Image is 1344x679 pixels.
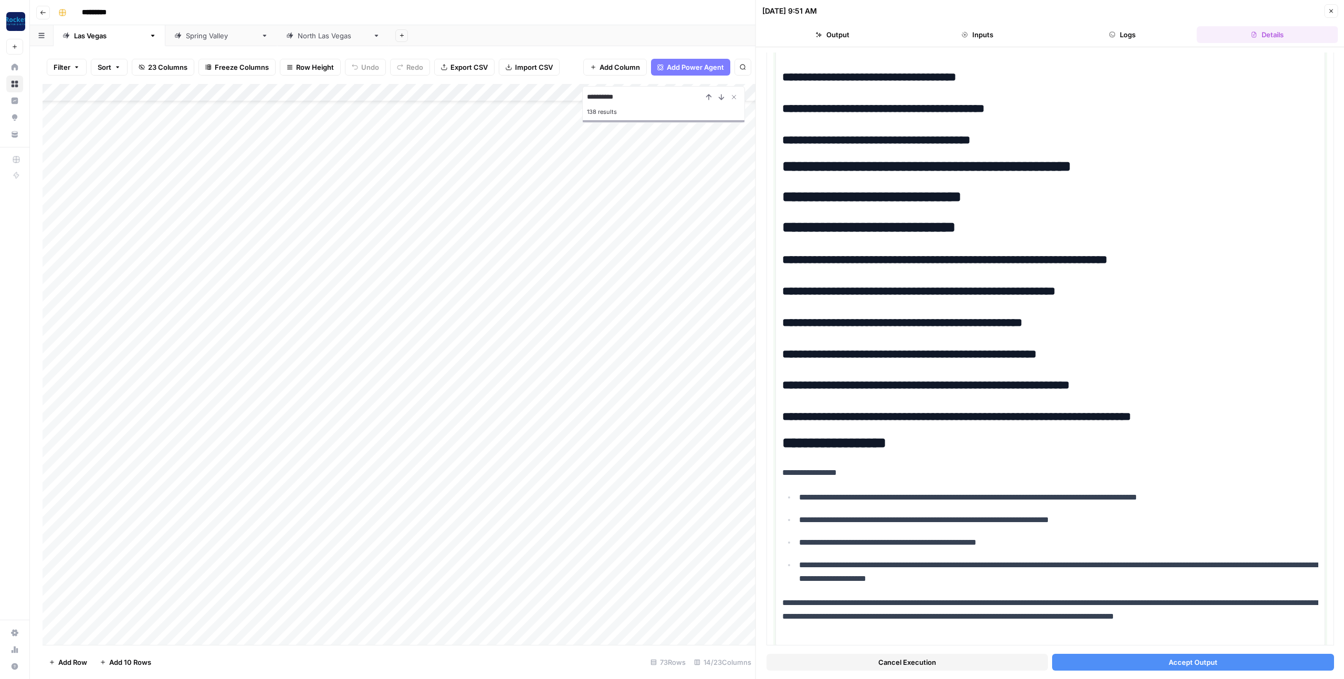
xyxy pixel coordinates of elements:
[907,26,1048,43] button: Inputs
[715,91,728,103] button: Next Result
[499,59,560,76] button: Import CSV
[43,654,93,671] button: Add Row
[6,624,23,641] a: Settings
[583,59,647,76] button: Add Column
[6,641,23,658] a: Usage
[762,26,903,43] button: Output
[298,30,369,41] div: [GEOGRAPHIC_DATA]
[47,59,87,76] button: Filter
[667,62,724,72] span: Add Power Agent
[109,657,151,667] span: Add 10 Rows
[6,76,23,92] a: Browse
[434,59,495,76] button: Export CSV
[651,59,730,76] button: Add Power Agent
[702,91,715,103] button: Previous Result
[390,59,430,76] button: Redo
[6,59,23,76] a: Home
[93,654,157,671] button: Add 10 Rows
[587,105,740,118] div: 138 results
[280,59,341,76] button: Row Height
[766,654,1048,671] button: Cancel Execution
[1197,26,1338,43] button: Details
[361,62,379,72] span: Undo
[515,62,553,72] span: Import CSV
[1168,657,1217,667] span: Accept Output
[165,25,277,46] a: [GEOGRAPHIC_DATA]
[728,91,740,103] button: Close Search
[98,62,111,72] span: Sort
[6,658,23,675] button: Help + Support
[215,62,269,72] span: Freeze Columns
[91,59,128,76] button: Sort
[198,59,276,76] button: Freeze Columns
[878,657,936,667] span: Cancel Execution
[54,25,165,46] a: [GEOGRAPHIC_DATA]
[296,62,334,72] span: Row Height
[6,92,23,109] a: Insights
[1052,654,1333,671] button: Accept Output
[277,25,389,46] a: [GEOGRAPHIC_DATA]
[186,30,257,41] div: [GEOGRAPHIC_DATA]
[6,109,23,126] a: Opportunities
[690,654,755,671] div: 14/23 Columns
[6,12,25,31] img: Rocket Pilots Logo
[450,62,488,72] span: Export CSV
[6,8,23,35] button: Workspace: Rocket Pilots
[646,654,690,671] div: 73 Rows
[54,62,70,72] span: Filter
[132,59,194,76] button: 23 Columns
[74,30,145,41] div: [GEOGRAPHIC_DATA]
[58,657,87,667] span: Add Row
[6,126,23,143] a: Your Data
[406,62,423,72] span: Redo
[345,59,386,76] button: Undo
[600,62,640,72] span: Add Column
[148,62,187,72] span: 23 Columns
[762,6,817,16] div: [DATE] 9:51 AM
[1052,26,1193,43] button: Logs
